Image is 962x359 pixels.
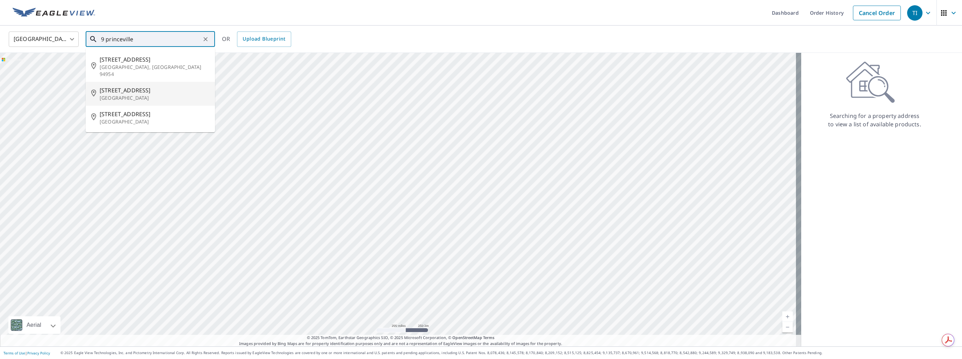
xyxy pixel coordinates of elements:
[100,64,209,78] p: [GEOGRAPHIC_DATA], [GEOGRAPHIC_DATA] 94954
[9,29,79,49] div: [GEOGRAPHIC_DATA]
[100,118,209,125] p: [GEOGRAPHIC_DATA]
[60,350,959,356] p: © 2025 Eagle View Technologies, Inc. and Pictometry International Corp. All Rights Reserved. Repo...
[853,6,901,20] a: Cancel Order
[828,112,921,128] p: Searching for a property address to view a list of available products.
[3,351,25,356] a: Terms of Use
[100,94,209,101] p: [GEOGRAPHIC_DATA]
[201,34,210,44] button: Clear
[452,335,482,340] a: OpenStreetMap
[243,35,285,43] span: Upload Blueprint
[101,29,201,49] input: Search by address or latitude-longitude
[100,110,209,118] span: [STREET_ADDRESS]
[307,335,495,341] span: © 2025 TomTom, Earthstar Geographics SIO, © 2025 Microsoft Corporation, ©
[100,55,209,64] span: [STREET_ADDRESS]
[13,8,95,18] img: EV Logo
[907,5,922,21] div: TI
[27,351,50,356] a: Privacy Policy
[222,31,291,47] div: OR
[782,311,793,322] a: Current Level 5, Zoom In
[100,86,209,94] span: [STREET_ADDRESS]
[237,31,291,47] a: Upload Blueprint
[3,351,50,355] p: |
[483,335,495,340] a: Terms
[782,322,793,332] a: Current Level 5, Zoom Out
[24,316,43,334] div: Aerial
[8,316,60,334] div: Aerial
